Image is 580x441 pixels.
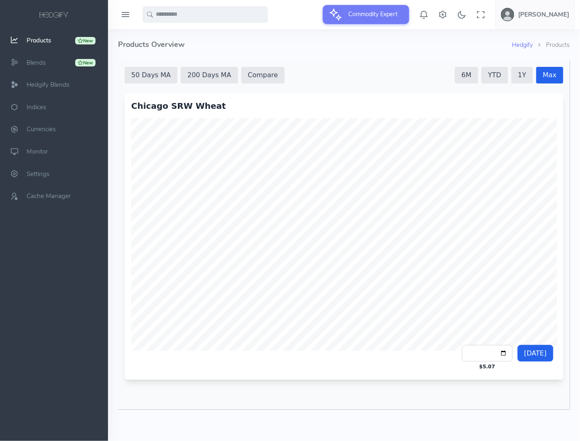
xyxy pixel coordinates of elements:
div: $5.07 [361,303,377,310]
span: Blends [27,59,46,67]
div: New [75,59,96,66]
button: 1Y [393,7,415,23]
span: Cache Manager [27,192,71,200]
span: Indices [27,103,46,111]
a: Hedgify [512,41,533,49]
span: Currencies [27,125,56,134]
button: [DATE] [400,285,435,301]
h5: [PERSON_NAME] [519,11,570,18]
span: Products [27,36,51,44]
span: Monitor [27,147,48,156]
button: Max [418,7,445,23]
img: logo [38,11,70,20]
span: Hedgify Blends [27,81,69,89]
button: Commodity Expert [323,5,409,24]
img: user-image [501,8,514,21]
a: Commodity Expert [323,10,409,18]
button: YTD [364,7,390,23]
li: Products [533,41,570,50]
span: Commodity Expert [344,5,403,23]
button: 50 Days MA [7,7,59,23]
button: Compare [123,7,167,23]
span: Settings [27,170,49,178]
h4: Products Overview [118,29,512,60]
button: 200 Days MA [63,7,120,23]
h2: Chicago SRW Wheat [13,40,439,51]
button: 6M [337,7,360,23]
div: New [75,37,96,44]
